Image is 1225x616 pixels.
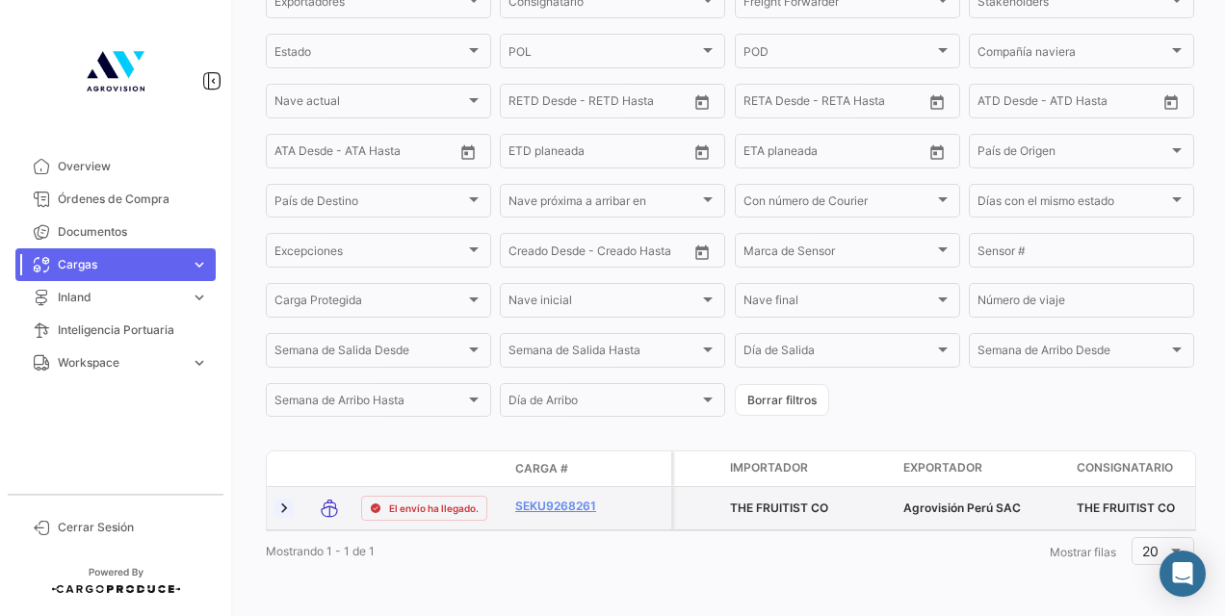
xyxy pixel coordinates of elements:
span: Inteligencia Portuaria [58,321,208,339]
span: Mostrando 1 - 1 de 1 [266,544,375,558]
input: Desde [743,147,778,161]
span: Documentos [58,223,208,241]
datatable-header-cell: Exportador [896,451,1069,486]
span: Semana de Salida Hasta [508,346,699,360]
span: Marca de Sensor [743,247,934,261]
a: Overview [15,150,216,183]
span: Nave inicial [508,296,699,310]
span: Con número de Courier [743,197,934,211]
span: POL [508,47,699,61]
datatable-header-cell: Póliza [623,461,671,476]
button: Open calendar [454,138,482,167]
div: Abrir Intercom Messenger [1160,551,1206,597]
button: Open calendar [688,138,717,167]
span: expand_more [191,354,208,372]
span: Overview [58,158,208,175]
datatable-header-cell: Carga # [508,452,623,485]
span: expand_more [191,289,208,306]
span: País de Origen [977,147,1168,161]
span: País de Destino [274,197,465,211]
button: Open calendar [688,238,717,267]
input: Hasta [557,97,642,111]
span: Consignatario [1077,459,1173,476]
span: Compañía naviera [977,47,1168,61]
input: Creado Desde [508,247,586,261]
datatable-header-cell: Modo de Transporte [305,461,353,476]
button: Open calendar [688,88,717,116]
img: 4b7f8542-3a82-4138-a362-aafd166d3a59.jpg [67,23,164,119]
input: Desde [743,97,778,111]
input: ATA Hasta [347,147,432,161]
span: Inland [58,289,183,306]
span: Carga # [515,460,568,477]
button: Open calendar [1157,88,1186,116]
input: ATD Desde [977,97,1038,111]
a: Órdenes de Compra [15,183,216,216]
span: Cerrar Sesión [58,519,208,536]
span: Workspace [58,354,183,372]
input: Hasta [792,97,877,111]
input: ATA Desde [274,147,333,161]
span: Cargas [58,256,183,273]
span: Semana de Salida Desde [274,346,465,360]
input: ATD Hasta [1052,97,1137,111]
input: Desde [508,97,543,111]
input: Desde [508,147,543,161]
span: Nave actual [274,97,465,111]
span: POD [743,47,934,61]
datatable-header-cell: Estado de Envio [353,461,508,476]
input: Creado Hasta [599,247,685,261]
datatable-header-cell: Carga Protegida [674,451,722,486]
a: Expand/Collapse Row [274,499,294,518]
span: Día de Salida [743,346,934,360]
span: THE FRUITIST CO [730,500,828,515]
span: Mostrar filas [1050,545,1116,559]
span: 20 [1142,543,1159,559]
span: Excepciones [274,247,465,261]
span: Semana de Arribo Desde [977,346,1168,360]
button: Open calendar [923,138,951,167]
input: Hasta [557,147,642,161]
span: Nave próxima a arribar en [508,197,699,211]
span: Estado [274,47,465,61]
span: Agrovisión Perú SAC [903,500,1021,515]
span: Nave final [743,296,934,310]
span: expand_more [191,256,208,273]
input: Hasta [792,147,877,161]
span: THE FRUITIST CO [1077,500,1175,515]
datatable-header-cell: Importador [722,451,896,486]
a: Documentos [15,216,216,248]
span: Semana de Arribo Hasta [274,397,465,410]
span: Importador [730,459,808,476]
a: SEKU9268261 [515,498,615,515]
span: Día de Arribo [508,397,699,410]
button: Open calendar [923,88,951,116]
span: Exportador [903,459,982,476]
button: Borrar filtros [735,384,829,416]
span: El envío ha llegado. [389,500,479,516]
span: Órdenes de Compra [58,191,208,208]
span: Días con el mismo estado [977,197,1168,211]
a: Inteligencia Portuaria [15,314,216,346]
span: Carga Protegida [274,296,465,310]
